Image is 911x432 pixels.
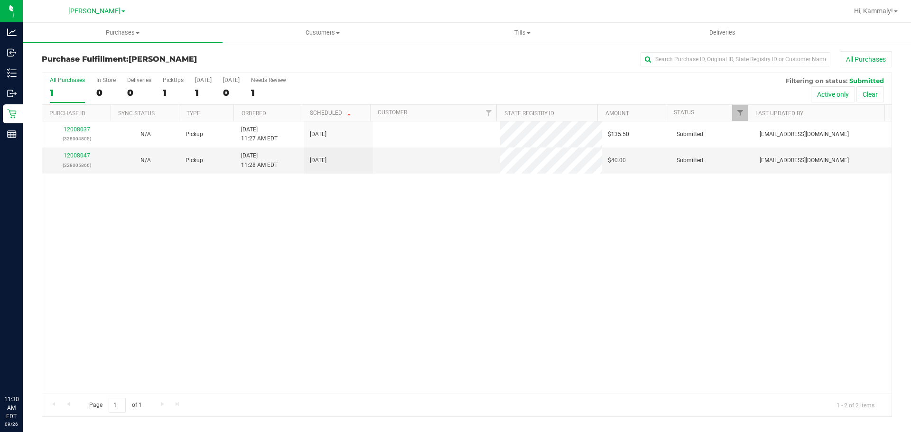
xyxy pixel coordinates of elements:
[310,110,353,116] a: Scheduled
[127,87,151,98] div: 0
[241,151,278,169] span: [DATE] 11:28 AM EDT
[422,23,622,43] a: Tills
[677,156,703,165] span: Submitted
[310,156,326,165] span: [DATE]
[811,86,855,102] button: Active only
[81,398,149,413] span: Page of 1
[9,356,38,385] iframe: Resource center
[854,7,893,15] span: Hi, Kammaly!
[140,157,151,164] span: Not Applicable
[241,125,278,143] span: [DATE] 11:27 AM EDT
[829,398,882,412] span: 1 - 2 of 2 items
[760,156,849,165] span: [EMAIL_ADDRESS][DOMAIN_NAME]
[195,77,212,83] div: [DATE]
[140,130,151,139] button: N/A
[677,130,703,139] span: Submitted
[49,110,85,117] a: Purchase ID
[608,130,629,139] span: $135.50
[732,105,748,121] a: Filter
[50,87,85,98] div: 1
[674,109,694,116] a: Status
[840,51,892,67] button: All Purchases
[96,87,116,98] div: 0
[223,77,240,83] div: [DATE]
[504,110,554,117] a: State Registry ID
[7,28,17,37] inline-svg: Analytics
[186,110,200,117] a: Type
[223,87,240,98] div: 0
[68,7,121,15] span: [PERSON_NAME]
[849,77,884,84] span: Submitted
[64,152,90,159] a: 12008047
[118,110,155,117] a: Sync Status
[623,23,822,43] a: Deliveries
[140,131,151,138] span: Not Applicable
[48,134,105,143] p: (328004805)
[310,130,326,139] span: [DATE]
[251,77,286,83] div: Needs Review
[7,129,17,139] inline-svg: Reports
[242,110,266,117] a: Ordered
[856,86,884,102] button: Clear
[223,28,422,37] span: Customers
[23,23,223,43] a: Purchases
[7,68,17,78] inline-svg: Inventory
[423,28,622,37] span: Tills
[163,77,184,83] div: PickUps
[23,28,223,37] span: Purchases
[48,161,105,170] p: (328005866)
[195,87,212,98] div: 1
[605,110,629,117] a: Amount
[697,28,748,37] span: Deliveries
[163,87,184,98] div: 1
[186,156,203,165] span: Pickup
[760,130,849,139] span: [EMAIL_ADDRESS][DOMAIN_NAME]
[96,77,116,83] div: In Store
[64,126,90,133] a: 12008037
[4,395,19,421] p: 11:30 AM EDT
[109,398,126,413] input: 1
[7,109,17,119] inline-svg: Retail
[50,77,85,83] div: All Purchases
[4,421,19,428] p: 09/26
[127,77,151,83] div: Deliveries
[223,23,422,43] a: Customers
[481,105,496,121] a: Filter
[755,110,803,117] a: Last Updated By
[42,55,325,64] h3: Purchase Fulfillment:
[251,87,286,98] div: 1
[608,156,626,165] span: $40.00
[140,156,151,165] button: N/A
[7,89,17,98] inline-svg: Outbound
[641,52,830,66] input: Search Purchase ID, Original ID, State Registry ID or Customer Name...
[378,109,407,116] a: Customer
[7,48,17,57] inline-svg: Inbound
[786,77,847,84] span: Filtering on status:
[129,55,197,64] span: [PERSON_NAME]
[186,130,203,139] span: Pickup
